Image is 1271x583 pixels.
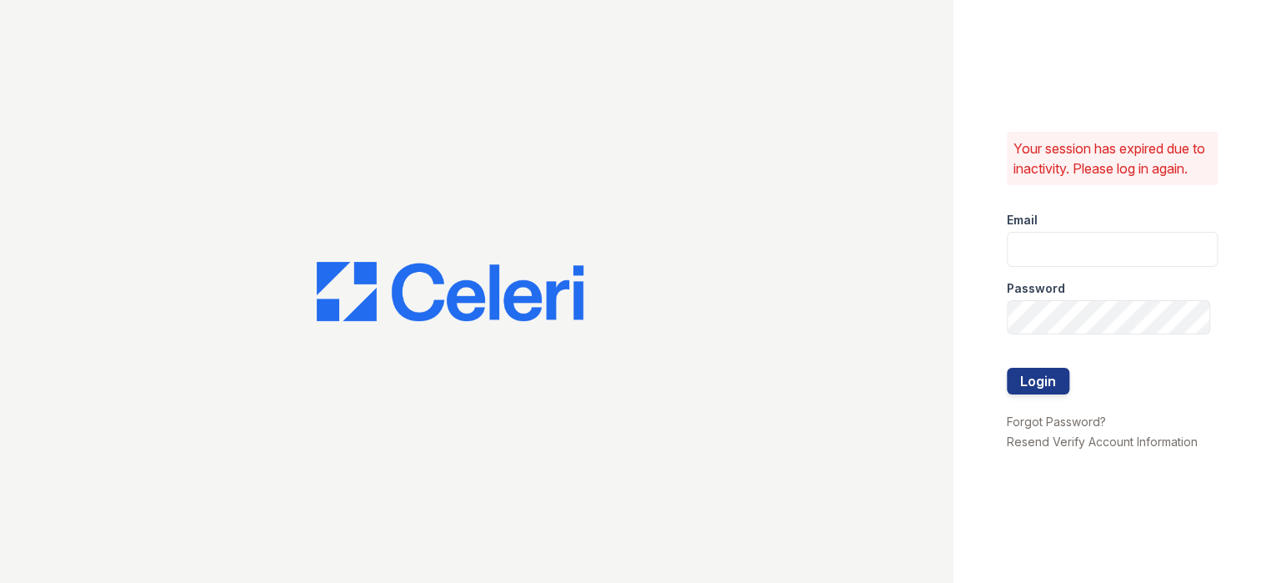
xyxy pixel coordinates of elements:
[1007,280,1065,297] label: Password
[1007,415,1106,429] a: Forgot Password?
[1007,368,1069,395] button: Login
[1007,212,1038,229] label: Email
[1007,435,1198,449] a: Resend Verify Account Information
[1013,138,1211,178] p: Your session has expired due to inactivity. Please log in again.
[317,262,583,322] img: CE_Logo_Blue-a8612792a0a2168367f1c8372b55b34899dd931a85d93a1a3d3e32e68fde9ad4.png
